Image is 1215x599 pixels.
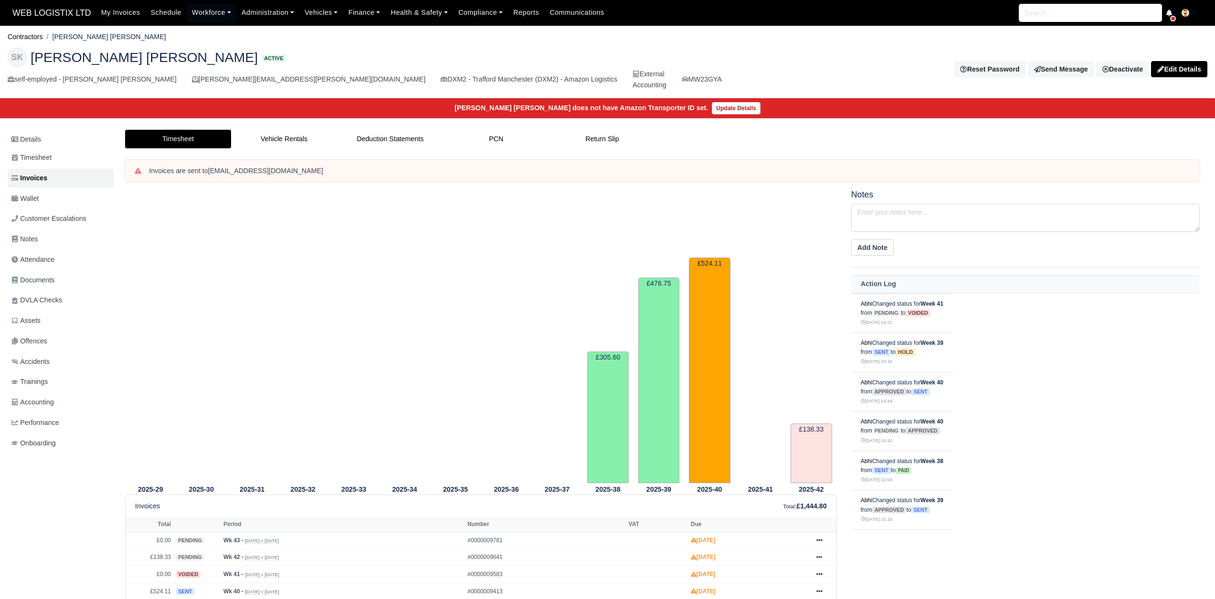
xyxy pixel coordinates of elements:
small: [DATE] » [DATE] [245,589,279,595]
span: [PERSON_NAME] [PERSON_NAME] [31,51,258,64]
td: Changed status for from to [851,333,953,372]
strong: Week 39 [920,497,943,504]
a: Abhi [861,379,872,386]
span: Attendance [11,254,54,265]
a: Wallet [8,189,114,208]
a: PCN [443,130,549,148]
a: Vehicle Rentals [231,130,337,148]
a: Customer Escalations [8,209,114,228]
span: sent [872,349,891,356]
span: pending [872,427,901,434]
a: Update Details [712,102,760,114]
a: Abhi [861,418,872,425]
td: £0.00 [126,532,173,549]
a: Contractors [8,33,43,41]
span: hold [896,349,915,356]
strong: [DATE] [691,571,716,578]
span: Offences [11,336,47,347]
a: Offences [8,332,114,351]
span: pending [176,537,204,544]
th: 2025-32 [277,484,328,495]
a: Vehicles [299,3,343,22]
h5: Notes [851,190,1200,200]
div: self-employed - [PERSON_NAME] [PERSON_NAME] [8,74,177,85]
strong: Wk 42 - [223,554,243,560]
small: [DATE] 15:16 [861,516,892,522]
td: £305.60 [587,351,628,483]
a: WEB LOGISTIX LTD [8,4,96,22]
span: pending [176,554,204,561]
a: Deactivate [1096,61,1149,77]
strong: [DATE] [691,588,716,595]
a: Compliance [453,3,508,22]
strong: Week 41 [920,300,943,307]
a: Edit Details [1151,61,1207,77]
th: 2025-36 [481,484,531,495]
span: sent [911,506,930,514]
a: DVLA Checks [8,291,114,310]
th: Total [126,517,173,532]
a: Return Slip [549,130,655,148]
th: 2025-37 [532,484,582,495]
a: Deduction Statements [337,130,443,148]
th: 2025-34 [379,484,430,495]
small: [DATE] 12:04 [861,477,892,482]
span: Customer Escalations [11,213,86,224]
td: Changed status for from to [851,293,953,333]
small: [DATE] 14:21 [861,320,892,325]
input: Search... [1019,4,1162,22]
div: Shazeb Ali Khalid [0,40,1215,99]
strong: Wk 40 - [223,588,243,595]
a: Timesheet [125,130,231,148]
a: Assets [8,311,114,330]
td: £138.33 [126,549,173,566]
a: Notes [8,230,114,248]
th: Due [688,517,808,532]
span: DVLA Checks [11,295,62,306]
span: Performance [11,417,59,428]
span: approved [872,506,907,514]
span: Invoices [11,173,47,184]
a: Abhi [861,497,872,504]
strong: £1,444.80 [796,502,826,510]
td: Changed status for from to [851,490,953,530]
small: [DATE] » [DATE] [245,538,279,544]
div: : [783,501,826,512]
th: 2025-40 [684,484,735,495]
a: Timesheet [8,148,114,167]
span: Assets [11,315,41,326]
a: Invoices [8,169,114,187]
a: Abhi [861,300,872,307]
a: MW23GYA [682,74,722,85]
td: £476.75 [638,278,679,483]
strong: Week 40 [920,418,943,425]
a: Communications [544,3,610,22]
span: sent [176,588,194,595]
th: 2025-38 [582,484,633,495]
small: [DATE] » [DATE] [245,555,279,560]
td: #0000009781 [465,532,626,549]
th: 2025-39 [634,484,684,495]
th: 2025-41 [735,484,786,495]
small: [DATE] 14:42 [861,438,892,443]
strong: [DATE] [691,554,716,560]
td: #0000009583 [465,566,626,583]
span: sent [872,467,891,474]
td: Changed status for from to [851,372,953,412]
span: pending [872,310,901,317]
a: Abhi [861,458,872,465]
a: Send Message [1028,61,1094,77]
td: £524.11 [689,258,730,483]
td: £138.33 [791,423,832,483]
span: WEB LOGISTIX LTD [8,3,96,22]
span: Wallet [11,193,39,204]
a: Onboarding [8,434,114,453]
th: 2025-30 [176,484,226,495]
th: 2025-35 [430,484,481,495]
span: approved [872,388,907,395]
th: VAT [626,517,688,532]
span: Notes [11,234,38,245]
td: Changed status for from to [851,412,953,451]
th: 2025-42 [786,484,836,495]
span: Onboarding [11,438,56,449]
